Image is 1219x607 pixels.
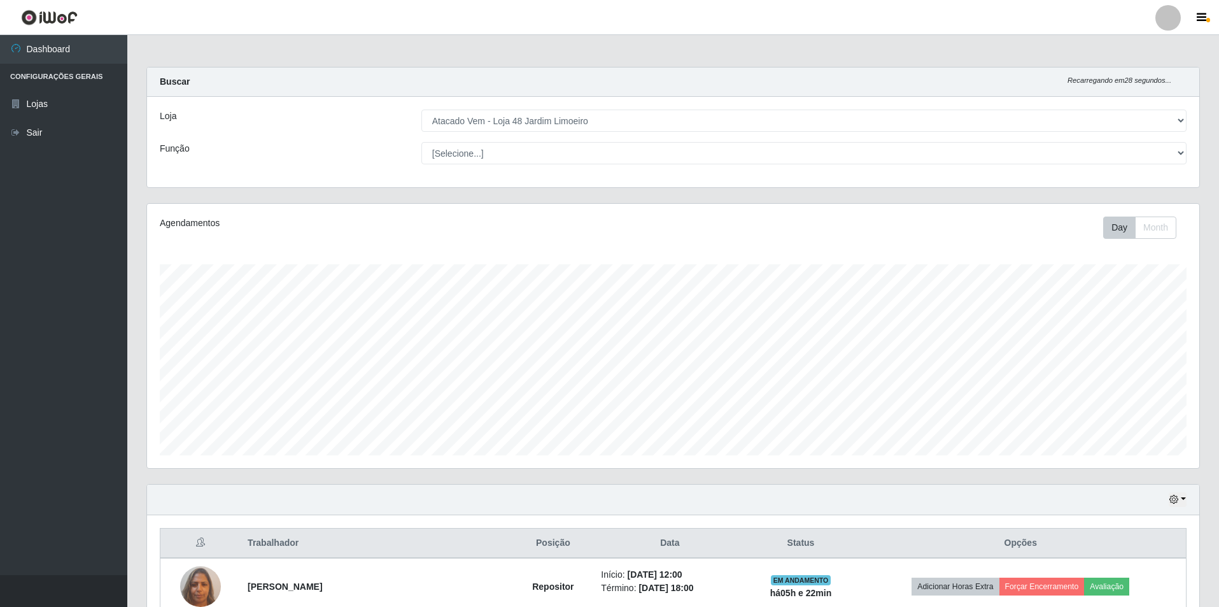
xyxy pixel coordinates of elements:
[593,529,746,559] th: Data
[532,582,574,592] strong: Repositor
[160,76,190,87] strong: Buscar
[999,578,1085,596] button: Forçar Encerramento
[1103,217,1187,239] div: Toolbar with button groups
[1068,76,1171,84] i: Recarregando em 28 segundos...
[912,578,999,596] button: Adicionar Horas Extra
[1084,578,1129,596] button: Avaliação
[1103,217,1176,239] div: First group
[248,582,322,592] strong: [PERSON_NAME]
[512,529,593,559] th: Posição
[746,529,855,559] th: Status
[1103,217,1136,239] button: Day
[160,142,190,155] label: Função
[638,583,693,593] time: [DATE] 18:00
[856,529,1187,559] th: Opções
[160,110,176,123] label: Loja
[240,529,512,559] th: Trabalhador
[601,568,738,582] li: Início:
[771,575,831,585] span: EM ANDAMENTO
[160,217,577,230] div: Agendamentos
[21,10,78,25] img: CoreUI Logo
[628,569,682,580] time: [DATE] 12:00
[1135,217,1176,239] button: Month
[601,582,738,595] li: Término:
[770,588,832,598] strong: há 05 h e 22 min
